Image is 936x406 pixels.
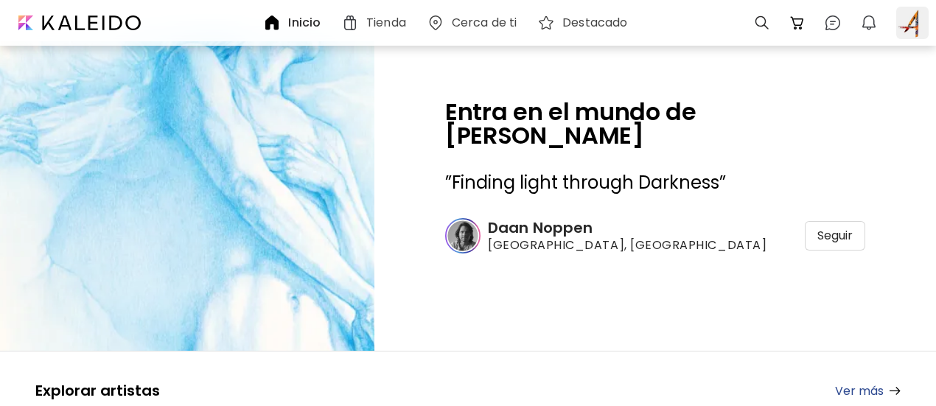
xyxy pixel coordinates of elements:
h6: Inicio [288,17,321,29]
span: [GEOGRAPHIC_DATA], [GEOGRAPHIC_DATA] [488,237,766,253]
a: Destacado [537,14,633,32]
span: Finding light through Darkness [452,170,719,195]
img: chatIcon [824,14,842,32]
h3: ” ” [445,171,865,195]
div: Seguir [805,221,865,251]
h6: Cerca de ti [452,17,517,29]
a: Daan Noppen[GEOGRAPHIC_DATA], [GEOGRAPHIC_DATA]Seguir [445,218,865,253]
h2: Entra en el mundo de [PERSON_NAME] [445,100,865,147]
button: bellIcon [856,10,881,35]
h6: Daan Noppen [488,218,766,237]
a: Inicio [263,14,326,32]
h6: Tienda [366,17,406,29]
img: bellIcon [860,14,878,32]
a: Ver más [835,382,901,400]
h5: Explorar artistas [35,381,160,400]
img: arrow-right [890,387,901,395]
img: cart [789,14,806,32]
a: Tienda [341,14,412,32]
span: Seguir [817,228,853,243]
h6: Destacado [562,17,627,29]
a: Cerca de ti [427,14,523,32]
